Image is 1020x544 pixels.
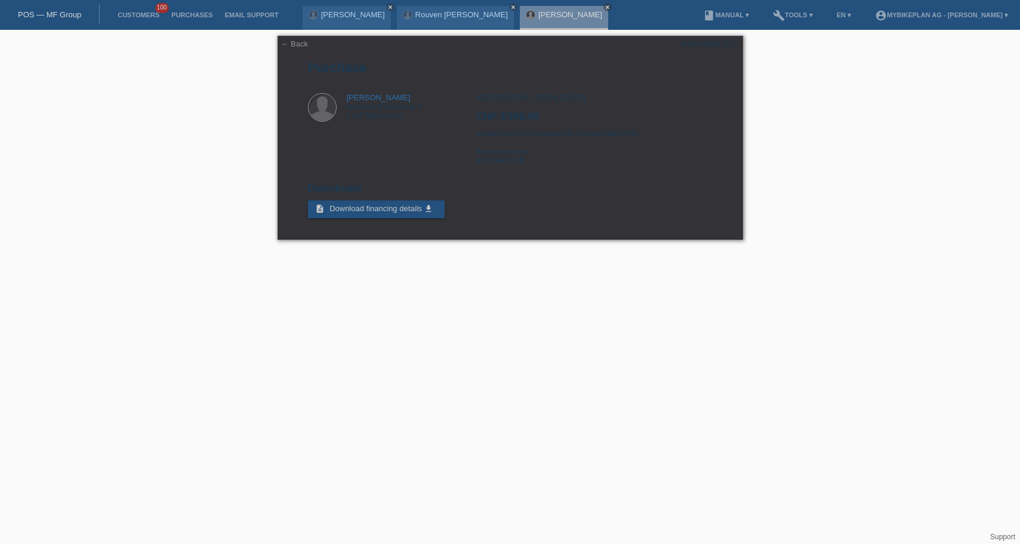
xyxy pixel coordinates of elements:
[415,10,508,19] a: Rouven [PERSON_NAME]
[321,10,385,19] a: [PERSON_NAME]
[281,39,309,48] a: ← Back
[308,200,445,218] a: description Download financing details get_app
[831,11,857,18] a: EN ▾
[347,93,411,102] a: [PERSON_NAME]
[387,4,393,10] i: close
[386,3,395,11] a: close
[869,11,1014,18] a: account_circleMybikeplan AG - [PERSON_NAME] ▾
[773,10,785,21] i: build
[538,10,602,19] a: [PERSON_NAME]
[703,10,715,21] i: book
[165,11,218,18] a: Purchases
[767,11,819,18] a: buildTools ▾
[682,39,738,48] div: POSP00027517
[18,10,81,19] a: POS — MF Group
[347,93,422,120] div: Impasse Couvaloup 2 1147 Montricher
[510,4,516,10] i: close
[476,111,712,129] h2: CHF 3'999.00
[218,11,284,18] a: Email Support
[605,4,611,10] i: close
[697,11,755,18] a: bookManual ▾
[308,183,713,200] h2: Downloads
[155,3,170,13] span: 100
[329,204,422,213] span: Download financing details
[112,11,165,18] a: Customers
[424,204,433,214] i: get_app
[476,93,712,174] div: [GEOGRAPHIC_DATA], [DATE] Instalments (12 instalments) (Ausserhalb KKG) 43674483556
[509,3,517,11] a: close
[990,533,1015,541] a: Support
[308,60,713,75] h1: Purchase
[476,148,530,155] span: External reference
[603,3,612,11] a: close
[315,204,325,214] i: description
[875,10,887,21] i: account_circle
